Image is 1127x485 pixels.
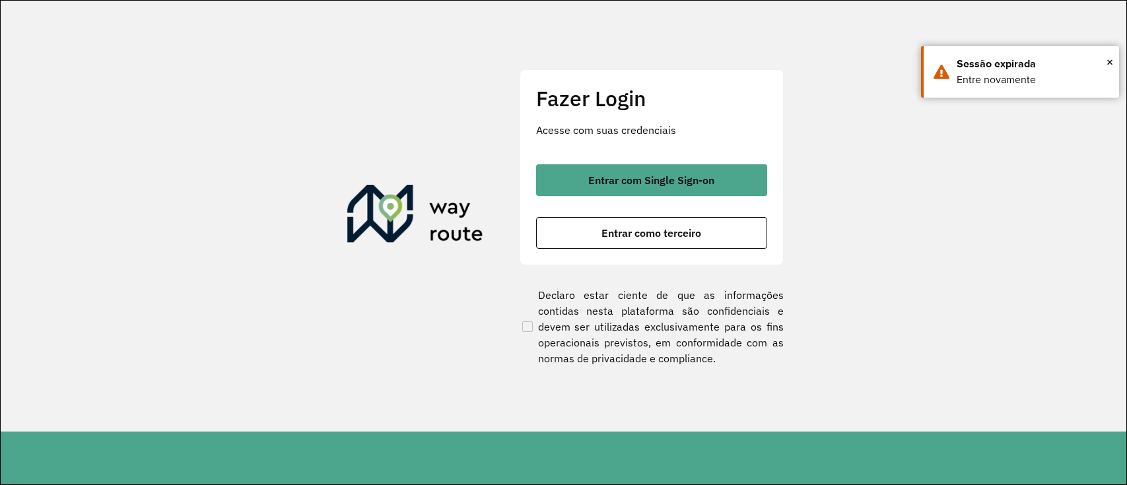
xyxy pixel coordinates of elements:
[1107,52,1113,72] span: ×
[520,287,784,366] label: Declaro estar ciente de que as informações contidas nesta plataforma são confidenciais e devem se...
[957,72,1109,88] div: Entre novamente
[536,122,767,138] p: Acesse com suas credenciais
[536,86,767,111] h2: Fazer Login
[957,56,1109,72] div: Sessão expirada
[347,185,483,248] img: Roteirizador AmbevTech
[536,164,767,196] button: button
[1107,52,1113,72] button: Close
[601,228,701,238] span: Entrar como terceiro
[536,217,767,249] button: button
[588,175,714,185] span: Entrar com Single Sign-on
